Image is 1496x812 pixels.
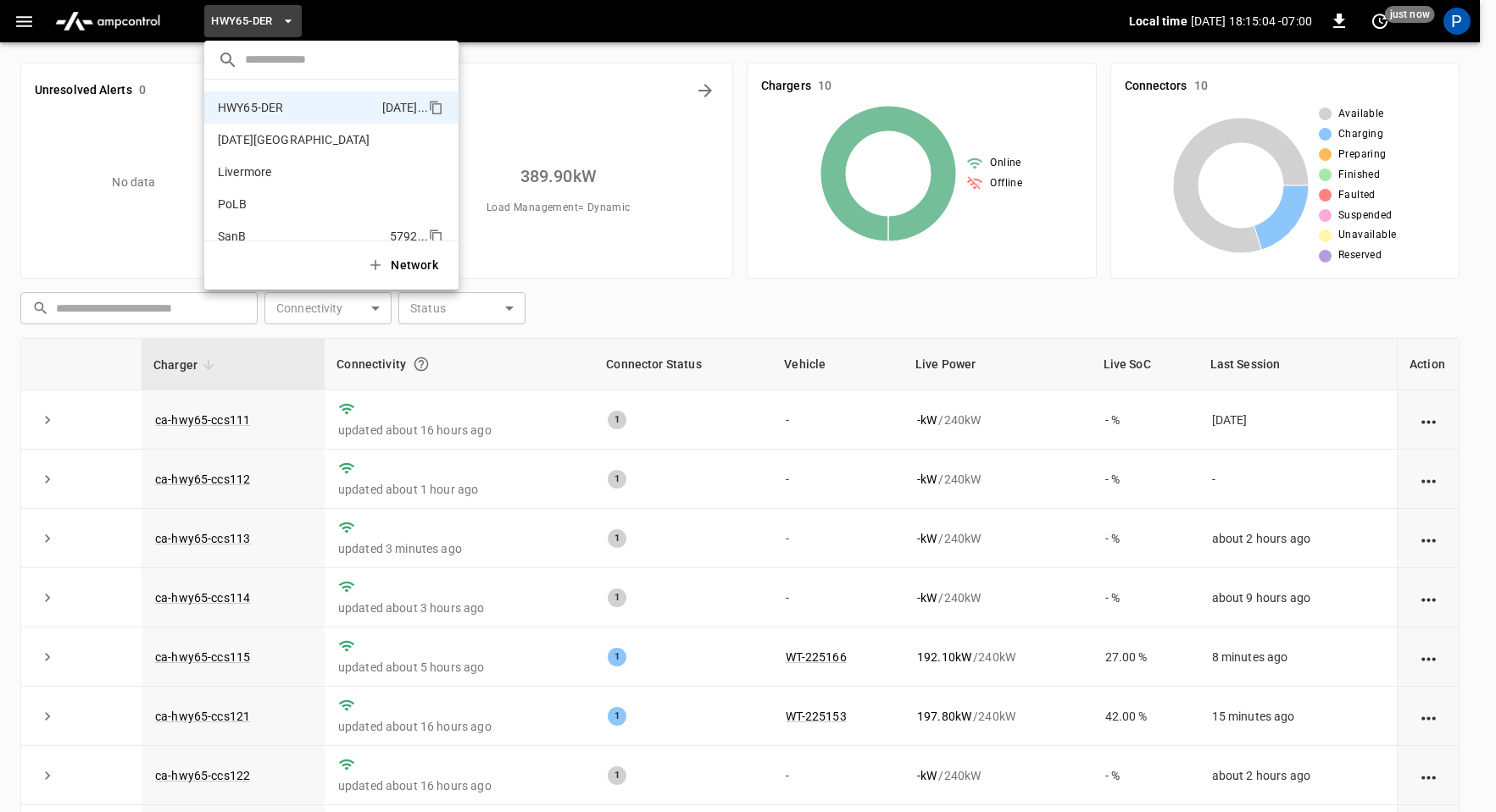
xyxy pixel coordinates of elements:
p: [DATE][GEOGRAPHIC_DATA] [218,131,385,148]
div: copy [427,226,446,246]
p: PoLB [218,196,383,213]
p: SanB [218,228,383,245]
div: copy [427,97,446,118]
button: Network [357,248,452,283]
p: HWY65-DER [218,99,375,116]
p: Livermore [218,163,386,180]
